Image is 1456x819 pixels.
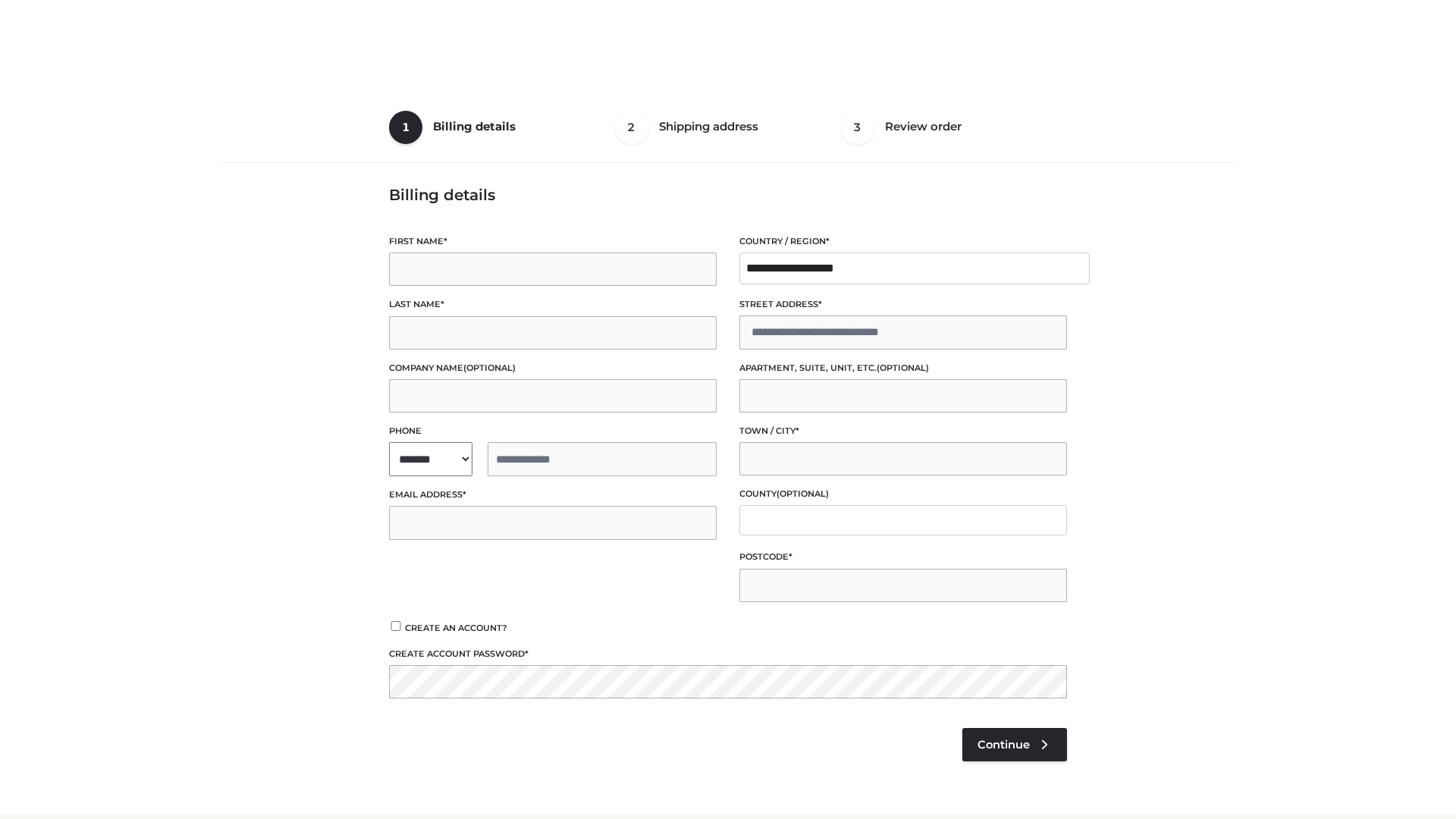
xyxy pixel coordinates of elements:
span: Continue [977,738,1030,752]
span: (optional) [877,362,929,373]
label: Email address [389,488,717,502]
label: Street address [739,297,1067,312]
span: Review order [885,119,962,133]
a: Continue [962,728,1067,761]
span: 1 [389,111,422,144]
h3: Billing details [389,186,1067,204]
span: (optional) [777,488,829,499]
label: Last name [389,297,717,312]
label: Town / City [739,424,1067,438]
label: Apartment, suite, unit, etc. [739,361,1067,375]
label: Create account password [389,647,1067,661]
span: 3 [841,111,874,144]
label: Phone [389,424,717,438]
span: Billing details [433,119,516,133]
label: First name [389,234,717,249]
label: Country / Region [739,234,1067,249]
input: Create an account? [389,621,403,631]
span: (optional) [463,362,516,373]
label: County [739,487,1067,501]
span: Create an account? [405,623,507,633]
label: Postcode [739,550,1067,564]
label: Company name [389,361,717,375]
span: Shipping address [659,119,758,133]
span: 2 [615,111,648,144]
